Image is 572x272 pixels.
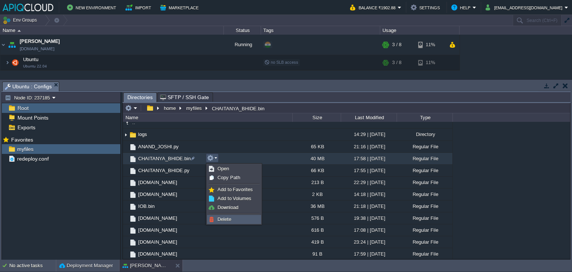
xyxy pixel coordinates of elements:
[418,55,442,70] div: 11%
[163,105,178,111] button: home
[397,165,452,176] div: Regular File
[123,212,129,224] img: AMDAwAAAACH5BAEAAAAALAAAAAABAAEAAAICRAEAOw==
[160,3,201,12] button: Marketplace
[129,215,137,223] img: AMDAwAAAACH5BAEAAAAALAAAAAABAAEAAAICRAEAOw==
[341,177,397,188] div: 22:29 | [DATE]
[207,194,261,203] a: Add to Volumes
[392,55,401,70] div: 3 / 8
[397,224,452,236] div: Regular File
[137,179,178,186] a: [DOMAIN_NAME]
[22,56,39,63] span: Ubuntu
[137,131,148,137] a: logs
[129,238,137,247] img: AMDAwAAAACH5BAEAAAAALAAAAAABAAEAAAICRAEAOw==
[397,141,452,152] div: Regular File
[217,216,231,222] span: Delete
[123,141,129,152] img: AMDAwAAAACH5BAEAAAAALAAAAAABAAEAAAICRAEAOw==
[129,179,137,187] img: AMDAwAAAACH5BAEAAAAALAAAAAABAAEAAAICRAEAOw==
[137,191,178,197] span: [DOMAIN_NAME]
[397,248,452,260] div: Regular File
[341,189,397,200] div: 14:18 | [DATE]
[137,227,178,233] a: [DOMAIN_NAME]
[127,93,153,102] span: Directories
[341,165,397,176] div: 17:55 | [DATE]
[292,224,341,236] div: 616 B
[137,203,156,209] span: IOB.bin
[16,146,35,152] a: myfiles
[397,200,452,212] div: Regular File
[7,35,17,55] img: AMDAwAAAACH5BAEAAAAALAAAAAABAAEAAAICRAEAOw==
[207,203,261,212] a: Download
[381,26,459,35] div: Usage
[397,113,452,122] div: Type
[131,119,136,126] a: ..
[418,35,442,55] div: 11%
[123,153,129,164] img: AMDAwAAAACH5BAEAAAAALAAAAAABAAEAAAICRAEAOw==
[292,141,341,152] div: 65 KB
[129,227,137,235] img: AMDAwAAAACH5BAEAAAAALAAAAAABAAEAAAICRAEAOw==
[224,35,261,55] div: Running
[137,155,192,162] span: CHAITANYA_BHIDE.bin
[16,124,36,131] span: Exports
[292,189,341,200] div: 2 KB
[22,57,39,62] a: UbuntuUbuntu 22.04
[451,3,473,12] button: Help
[224,26,261,35] div: Status
[137,239,178,245] a: [DOMAIN_NAME]
[207,215,261,224] a: Delete
[217,205,238,210] span: Download
[123,103,570,113] input: Click to enter the path
[341,153,397,164] div: 17:58 | [DATE]
[16,155,50,162] a: redeploy.conf
[217,187,253,192] span: Add to Favorites
[292,236,341,248] div: 419 B
[486,3,565,12] button: [EMAIL_ADDRESS][DOMAIN_NAME]
[129,250,137,259] img: AMDAwAAAACH5BAEAAAAALAAAAAABAAEAAAICRAEAOw==
[217,166,229,171] span: Open
[0,35,6,55] img: AMDAwAAAACH5BAEAAAAALAAAAAABAAEAAAICRAEAOw==
[350,3,398,12] button: Balance ₹1902.88
[341,236,397,248] div: 23:24 | [DATE]
[20,38,60,45] a: [PERSON_NAME]
[392,35,401,55] div: 3 / 8
[125,3,153,12] button: Import
[129,203,137,211] img: AMDAwAAAACH5BAEAAAAALAAAAAABAAEAAAICRAEAOw==
[16,105,30,111] a: Root
[292,248,341,260] div: 91 B
[137,167,191,174] a: CHAITANYA_BHIDE.py
[137,215,178,221] a: [DOMAIN_NAME]
[10,136,34,143] span: Favorites
[124,113,292,122] div: Name
[3,15,39,25] button: Env Groups
[129,155,137,163] img: AMDAwAAAACH5BAEAAAAALAAAAAABAAEAAAICRAEAOw==
[185,105,204,111] button: myfiles
[210,105,264,111] div: CHAITANYA_BHIDE.bin
[67,3,118,12] button: New Environment
[3,4,53,11] img: APIQCloud
[292,212,341,224] div: 576 B
[341,113,397,122] div: Last Modified
[137,143,180,150] a: ANAND_JOSHI.py
[341,129,397,140] div: 14:29 | [DATE]
[129,191,137,199] img: AMDAwAAAACH5BAEAAAAALAAAAAABAAEAAAICRAEAOw==
[18,30,21,32] img: AMDAwAAAACH5BAEAAAAALAAAAAABAAEAAAICRAEAOw==
[341,224,397,236] div: 17:08 | [DATE]
[20,45,54,53] a: [DOMAIN_NAME]
[16,114,50,121] a: Mount Points
[261,26,380,35] div: Tags
[5,55,10,70] img: AMDAwAAAACH5BAEAAAAALAAAAAABAAEAAAICRAEAOw==
[1,26,223,35] div: Name
[123,165,129,176] img: AMDAwAAAACH5BAEAAAAALAAAAAABAAEAAAICRAEAOw==
[207,186,261,194] a: Add to Favorites
[341,200,397,212] div: 21:18 | [DATE]
[137,251,178,257] a: [DOMAIN_NAME]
